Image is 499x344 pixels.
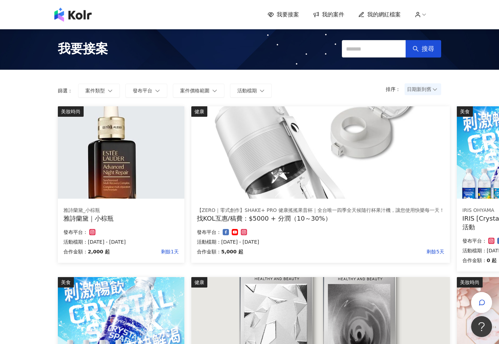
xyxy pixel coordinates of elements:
span: 活動檔期 [237,88,257,93]
p: 發布平台： [462,237,487,245]
span: 我的案件 [322,11,344,18]
div: 找KOL互惠/稿費：$5000 + 分潤（10～30%） [197,214,444,223]
div: 【ZERO｜零式創作】SHAKE+ PRO 健康搖搖果昔杯｜全台唯一四季全天候隨行杯果汁機，讓您使用快樂每一天！ [197,207,444,214]
span: 日期新到舊 [407,84,439,94]
p: 2,000 起 [88,247,110,256]
p: 5,000 起 [221,247,243,256]
div: 美妝時尚 [457,277,483,288]
p: 0 起 [487,256,497,265]
p: 合作金額： [462,256,487,265]
a: 我的案件 [313,11,344,18]
span: search [413,46,419,52]
div: 健康 [191,277,207,288]
span: 案件類型 [85,88,105,93]
div: 美食 [58,277,74,288]
a: 我的網紅檔案 [358,11,401,18]
button: 案件價格範圍 [173,84,224,98]
iframe: Help Scout Beacon - Open [471,316,492,337]
img: 【ZERO｜零式創作】SHAKE+ pro 健康搖搖果昔杯｜全台唯一四季全天候隨行杯果汁機，讓您使用快樂每一天！ [191,106,450,199]
p: 活動檔期：[DATE] - [DATE] [63,238,179,246]
p: 剩餘5天 [243,247,444,256]
img: logo [54,8,92,22]
img: 雅詩蘭黛｜小棕瓶 [58,106,184,199]
p: 篩選： [58,88,72,93]
p: 剩餘1天 [110,247,179,256]
p: 排序： [386,86,405,92]
div: 美妝時尚 [58,106,84,117]
button: 發布平台 [125,84,167,98]
button: 搜尋 [406,40,441,58]
a: 我要接案 [268,11,299,18]
span: 我要接案 [277,11,299,18]
div: 雅詩蘭黛_小棕瓶 [63,207,179,214]
div: 雅詩蘭黛｜小棕瓶 [63,214,179,223]
span: 我要接案 [58,40,108,58]
p: 發布平台： [197,228,221,236]
div: 健康 [191,106,207,117]
span: 搜尋 [422,45,434,53]
p: 合作金額： [197,247,221,256]
span: 我的網紅檔案 [367,11,401,18]
span: 發布平台 [133,88,152,93]
button: 案件類型 [78,84,120,98]
p: 發布平台： [63,228,88,236]
button: 活動檔期 [230,84,272,98]
p: 合作金額： [63,247,88,256]
div: 美食 [457,106,473,117]
span: 案件價格範圍 [180,88,209,93]
p: 活動檔期：[DATE] - [DATE] [197,238,444,246]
